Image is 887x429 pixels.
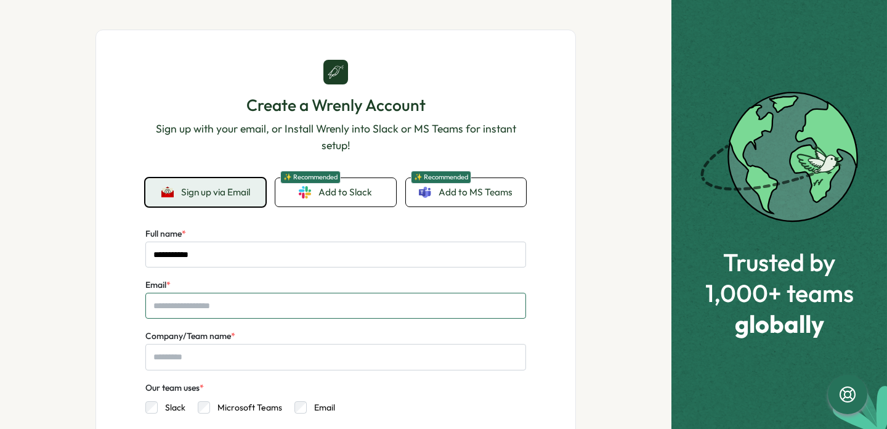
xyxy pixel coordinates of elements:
span: Add to MS Teams [439,186,512,199]
button: Sign up via Email [145,178,265,206]
h1: Create a Wrenly Account [145,94,526,116]
span: Add to Slack [318,186,372,199]
span: 1,000+ teams [705,279,854,306]
label: Email [307,401,335,414]
p: Sign up with your email, or Install Wrenly into Slack or MS Teams for instant setup! [145,121,526,153]
span: Sign up via Email [181,187,250,198]
label: Slack [158,401,185,414]
span: ✨ Recommended [411,171,471,184]
label: Full name [145,227,186,241]
div: Our team uses [145,382,204,395]
a: ✨ RecommendedAdd to Slack [275,178,395,206]
span: Trusted by [705,248,854,276]
span: ✨ Recommended [280,171,341,184]
label: Company/Team name [145,330,235,343]
label: Email [145,279,171,292]
a: ✨ RecommendedAdd to MS Teams [406,178,526,206]
span: globally [705,310,854,337]
label: Microsoft Teams [210,401,282,414]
